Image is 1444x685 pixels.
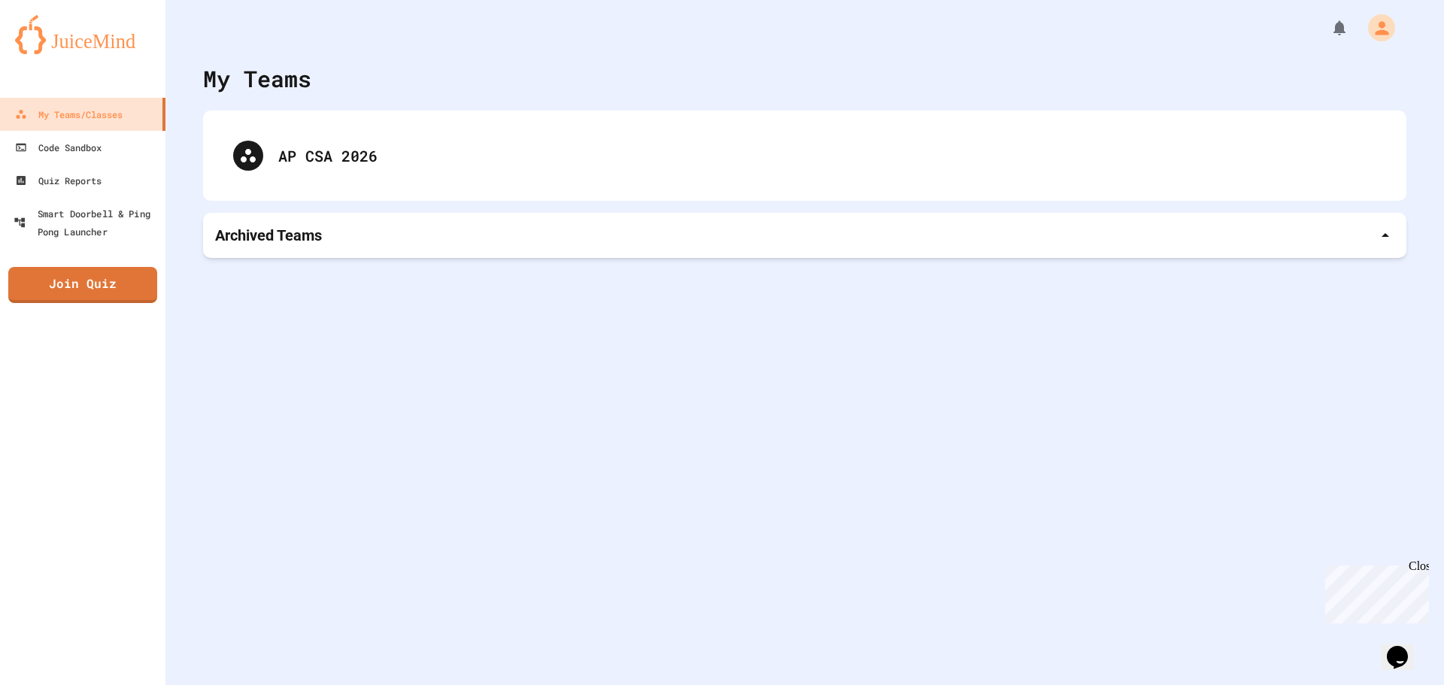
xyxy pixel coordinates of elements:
[203,62,311,95] div: My Teams
[8,267,157,303] a: Join Quiz
[6,6,104,95] div: Chat with us now!Close
[15,171,102,189] div: Quiz Reports
[15,105,123,123] div: My Teams/Classes
[218,126,1391,186] div: AP CSA 2026
[15,15,150,54] img: logo-orange.svg
[1319,559,1429,623] iframe: chat widget
[14,204,161,241] div: Smart Doorbell & Ping Pong Launcher
[15,138,102,156] div: Code Sandbox
[278,144,1376,167] div: AP CSA 2026
[1381,625,1429,670] iframe: chat widget
[1352,11,1399,45] div: My Account
[215,225,322,246] p: Archived Teams
[1303,15,1352,41] div: My Notifications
